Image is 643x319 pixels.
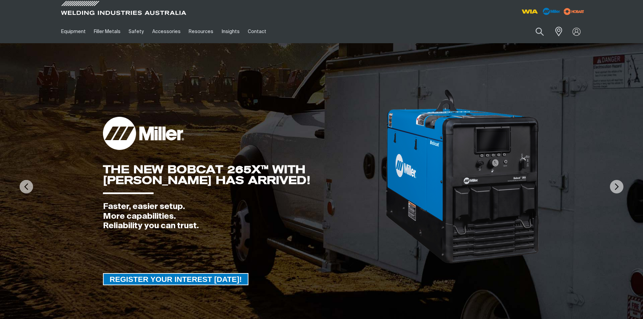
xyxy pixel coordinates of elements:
img: PrevArrow [20,180,33,193]
a: Safety [125,20,148,43]
a: Contact [244,20,270,43]
span: REGISTER YOUR INTEREST [DATE]! [104,273,248,285]
a: Resources [185,20,217,43]
input: Product name or item number... [519,24,551,39]
div: THE NEW BOBCAT 265X™ WITH [PERSON_NAME] HAS ARRIVED! [103,164,385,186]
button: Search products [528,24,551,39]
a: Insights [217,20,243,43]
a: Accessories [148,20,185,43]
a: Equipment [57,20,90,43]
img: miller [562,6,586,17]
img: NextArrow [610,180,623,193]
nav: Main [57,20,454,43]
a: REGISTER YOUR INTEREST TODAY! [103,273,249,285]
div: Faster, easier setup. More capabilities. Reliability you can trust. [103,202,385,231]
a: Filler Metals [90,20,125,43]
